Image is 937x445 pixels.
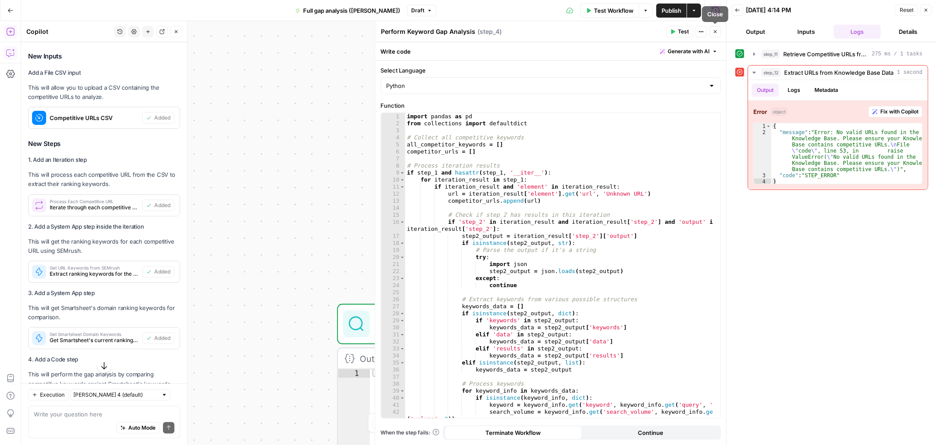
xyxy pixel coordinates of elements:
strong: Error [753,107,767,116]
span: Test [678,28,689,36]
span: Toggle code folding, rows 16 through 53 [400,219,405,226]
div: Output [360,352,551,365]
textarea: Perform Keyword Gap Analysis [381,27,475,36]
span: Toggle code folding, rows 35 through 36 [400,359,405,366]
span: Toggle code folding, rows 31 through 32 [400,331,405,338]
p: This will allow you to upload a CSV containing the competitive URLs to analyze. [28,83,180,102]
div: 16 [381,219,405,233]
div: 28 [381,310,405,317]
span: Added [154,268,170,276]
span: Draft [411,7,424,15]
p: This will get Smartsheet's domain ranking keywords for comparison. [28,303,180,322]
button: Reset [896,4,918,16]
button: Inputs [783,25,830,39]
span: Auto Mode [128,423,156,431]
span: object [771,108,788,116]
span: Toggle code folding, rows 33 through 34 [400,345,405,352]
strong: 3. Add a System App step [28,289,95,296]
div: 1 [338,369,370,378]
div: 37 [381,373,405,380]
button: Output [752,84,779,97]
div: 1 second [748,80,928,190]
button: Details [884,25,932,39]
span: Reset [900,6,914,14]
div: 24 [381,282,405,289]
button: Added [142,266,174,277]
div: 3 [381,127,405,134]
div: 41 [381,401,405,409]
span: Fix with Copilot [880,108,919,116]
div: 39 [381,387,405,394]
h3: New Steps [28,138,180,150]
p: This will process each competitive URL from the CSV to extract their ranking keywords. [28,170,180,189]
button: 275 ms / 1 tasks [748,47,928,61]
span: Added [154,201,170,209]
span: Full gap analysis ([PERSON_NAME]) [303,6,400,15]
div: Write code [375,42,726,60]
button: Output [732,25,779,39]
span: Get Smartsheet Domain Keywords [50,332,139,336]
span: Toggle code folding, rows 39 through 53 [400,387,405,394]
span: Toggle code folding, rows 23 through 24 [400,275,405,282]
div: 6 [381,148,405,155]
p: This will perform the gap analysis by comparing competitive keywords against Smartsheet's keywords. [28,370,180,388]
div: 27 [381,303,405,310]
span: Test Workflow [594,6,633,15]
span: ( step_4 ) [478,27,502,36]
div: 33 [381,345,405,352]
div: 34 [381,352,405,359]
span: Toggle code folding, rows 11 through 53 [400,183,405,190]
div: Copilot [26,27,112,36]
div: 2 [381,120,405,127]
div: 25 [381,289,405,296]
span: 275 ms / 1 tasks [872,50,923,58]
div: 30 [381,324,405,331]
div: 3 [754,172,771,179]
span: Toggle code folding, rows 9 through 53 [400,169,405,176]
button: Fix with Copilot [868,106,923,117]
p: This will get the ranking keywords for each competitive URL using SEMrush. [28,237,180,255]
button: Generate with AI [656,46,721,57]
div: 12 [381,190,405,197]
span: Retrieve Competitive URLs from Knowledge Base [783,50,868,58]
span: Toggle code folding, rows 1 through 4 [766,123,771,129]
span: 1 second [897,69,923,77]
button: Full gap analysis ([PERSON_NAME]) [290,4,405,18]
div: 5 [381,141,405,148]
div: 42 [381,409,405,423]
input: Python [386,81,705,90]
div: 7 [381,155,405,162]
div: 15 [381,212,405,219]
button: Auto Mode [116,422,159,433]
strong: 1. Add an Iteration step [28,156,87,163]
span: step_12 [761,68,781,77]
strong: 2. Add a System App step inside the iteration [28,223,144,230]
button: Test Workflow [580,4,639,18]
button: Metadata [809,84,843,97]
div: 1 [381,113,405,120]
div: 2 [754,129,771,172]
span: Added [154,334,170,342]
span: Extract URLs from Knowledge Base Data [784,68,894,77]
span: Continue [638,428,663,437]
div: 14 [381,204,405,212]
div: 4 [381,134,405,141]
strong: 4. Add a Code step [28,356,78,363]
span: When the step fails: [380,429,439,437]
button: Publish [656,4,687,18]
div: 36 [381,366,405,373]
button: Added [142,332,174,344]
div: 31 [381,331,405,338]
div: 21 [381,261,405,268]
span: Publish [662,6,681,15]
div: 1 [754,123,771,129]
div: 29 [381,317,405,324]
span: Toggle code folding, rows 40 through 53 [400,394,405,401]
button: Execution [28,389,69,400]
div: 9 [381,169,405,176]
span: Toggle code folding, rows 18 through 24 [400,240,405,247]
span: Toggle code folding, rows 29 through 30 [400,317,405,324]
div: 11 [381,183,405,190]
div: 17 [381,233,405,240]
div: 38 [381,380,405,387]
